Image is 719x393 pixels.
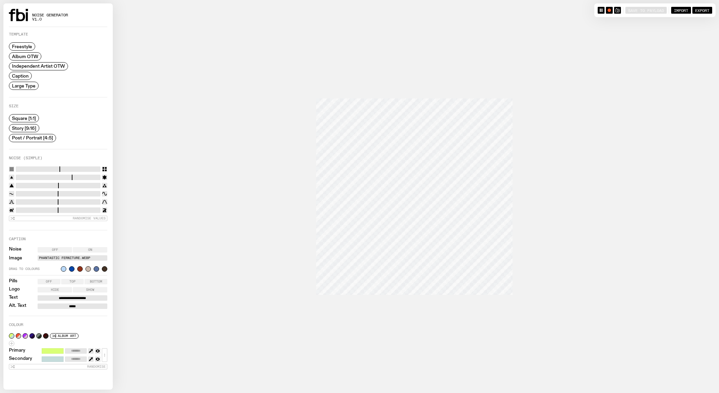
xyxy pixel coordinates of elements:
span: Story [9:16] [12,125,36,131]
label: Caption [9,237,26,241]
label: Image [9,256,22,260]
span: Album OTW [12,54,38,59]
label: Alt. Text [9,303,26,309]
label: Text [9,295,18,301]
label: Noise [9,247,22,253]
label: Secondary [9,356,32,362]
span: Bottom [90,280,102,283]
label: Noise (Simple) [9,156,42,160]
span: Caption [12,73,29,79]
span: Independent Artist OTW [12,64,65,69]
button: Album Art [50,333,79,339]
label: Colour [9,323,23,327]
span: Album Art [58,334,76,338]
span: Save to Payload [628,8,664,12]
label: Pills [9,279,17,284]
label: Size [9,104,18,108]
label: Logo [9,287,20,293]
button: Save to Payload [625,7,667,14]
span: Export [695,8,709,12]
span: Top [69,280,76,283]
span: Hide [51,288,59,292]
button: Randomise [9,364,107,369]
span: Large Type [12,83,36,88]
label: Primary [9,348,25,354]
button: Import [671,7,691,14]
span: Randomise Values [73,216,106,220]
span: Drag to colours [9,267,58,271]
span: On [88,248,92,252]
label: Template [9,32,28,36]
span: Show [86,288,94,292]
label: phantastic ferniture.webp [39,255,106,261]
span: Noise Generator [32,13,68,17]
span: Post / Portrait [4:5] [12,135,53,140]
span: Randomise [87,365,106,368]
span: Freestyle [12,44,32,49]
span: Off [46,280,52,283]
button: ↕ [102,348,107,362]
span: Square [1:1] [12,116,36,121]
span: Import [674,8,688,12]
button: Export [692,7,712,14]
button: Randomise Values [9,216,107,221]
span: v1.0 [32,17,68,21]
span: Off [52,248,58,252]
